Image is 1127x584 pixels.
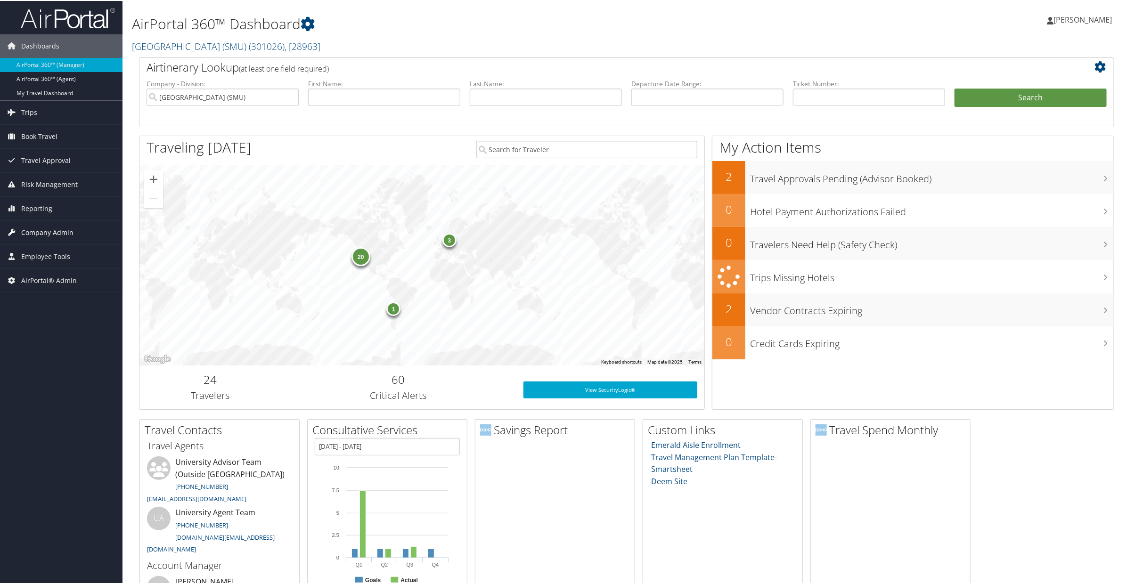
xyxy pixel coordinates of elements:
a: Deem Site [652,475,688,486]
label: Departure Date Range: [631,78,784,88]
span: [PERSON_NAME] [1053,14,1112,24]
div: 1 [386,301,400,315]
a: [DOMAIN_NAME][EMAIL_ADDRESS][DOMAIN_NAME] [147,532,275,553]
span: Book Travel [21,124,57,147]
text: Q2 [381,561,388,567]
a: Open this area in Google Maps (opens a new window) [142,352,173,365]
label: First Name: [308,78,460,88]
text: Actual [400,576,418,583]
button: Search [955,88,1107,106]
tspan: 10 [334,464,339,470]
h2: 24 [147,371,274,387]
a: 0Credit Cards Expiring [712,325,1114,358]
span: ( 301026 ) [249,39,285,52]
a: 0Hotel Payment Authorizations Failed [712,193,1114,226]
span: Travel Approval [21,148,71,171]
h2: Savings Report [480,421,635,437]
h3: Trips Missing Hotels [750,266,1114,284]
span: Map data ©2025 [647,358,683,364]
span: Risk Management [21,172,78,195]
h1: My Action Items [712,137,1114,156]
text: Q3 [407,561,414,567]
span: Employee Tools [21,244,70,268]
label: Last Name: [470,78,622,88]
h3: Vendor Contracts Expiring [750,299,1114,316]
h2: Travel Contacts [145,421,299,437]
h2: 2 [712,168,745,184]
a: Terms (opens in new tab) [688,358,702,364]
h2: Travel Spend Monthly [816,421,970,437]
div: 3 [442,232,457,246]
h2: Custom Links [648,421,802,437]
a: Trips Missing Hotels [712,259,1114,292]
a: 2Vendor Contracts Expiring [712,292,1114,325]
h3: Travelers Need Help (Safety Check) [750,233,1114,251]
li: University Advisor Team (Outside [GEOGRAPHIC_DATA]) [142,455,297,506]
a: [PERSON_NAME] [1047,5,1121,33]
input: Search for Traveler [476,140,698,157]
div: 20 [351,246,370,265]
a: Emerald Aisle Enrollment [652,439,741,449]
h2: 0 [712,201,745,217]
span: Reporting [21,196,52,219]
tspan: 7.5 [332,487,339,492]
h3: Account Manager [147,558,292,571]
tspan: 0 [336,554,339,560]
h2: 60 [288,371,509,387]
h1: AirPortal 360™ Dashboard [132,13,792,33]
span: (at least one field required) [239,63,329,73]
a: [GEOGRAPHIC_DATA] (SMU) [132,39,320,52]
h1: Traveling [DATE] [147,137,251,156]
a: [PHONE_NUMBER] [175,481,228,490]
a: Travel Management Plan Template- Smartsheet [652,451,777,474]
li: University Agent Team [142,506,297,556]
span: AirPortal® Admin [21,268,77,292]
img: domo-logo.png [480,423,491,435]
text: Goals [365,576,381,583]
h2: Airtinerary Lookup [147,58,1026,74]
text: Q1 [356,561,363,567]
tspan: 2.5 [332,531,339,537]
label: Company - Division: [147,78,299,88]
button: Zoom in [144,169,163,188]
img: domo-logo.png [816,423,827,435]
h3: Hotel Payment Authorizations Failed [750,200,1114,218]
div: UA [147,506,171,529]
span: , [ 28963 ] [285,39,320,52]
tspan: 5 [336,509,339,515]
h3: Credit Cards Expiring [750,332,1114,349]
span: Trips [21,100,37,123]
label: Ticket Number: [793,78,945,88]
img: Google [142,352,173,365]
h2: 2 [712,300,745,316]
a: [EMAIL_ADDRESS][DOMAIN_NAME] [147,494,246,502]
h2: 0 [712,333,745,349]
a: [PHONE_NUMBER] [175,520,228,528]
h3: Travel Agents [147,438,292,452]
a: View SecurityLogic® [523,381,698,397]
button: Keyboard shortcuts [601,358,642,365]
span: Dashboards [21,33,59,57]
h2: Consultative Services [312,421,467,437]
h3: Travel Approvals Pending (Advisor Booked) [750,167,1114,185]
span: Company Admin [21,220,73,243]
button: Zoom out [144,188,163,207]
h3: Critical Alerts [288,388,509,401]
h2: 0 [712,234,745,250]
text: Q4 [432,561,439,567]
h3: Travelers [147,388,274,401]
a: 2Travel Approvals Pending (Advisor Booked) [712,160,1114,193]
a: 0Travelers Need Help (Safety Check) [712,226,1114,259]
img: airportal-logo.png [21,6,115,28]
